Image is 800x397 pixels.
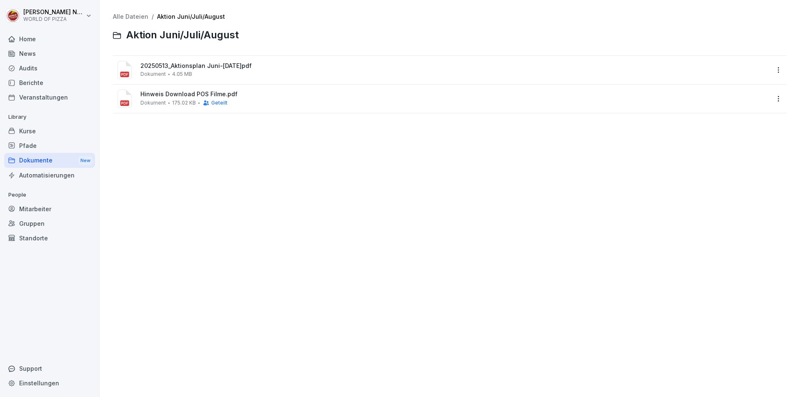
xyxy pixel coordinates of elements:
a: Audits [4,61,95,75]
a: Einstellungen [4,376,95,390]
a: Veranstaltungen [4,90,95,105]
p: People [4,188,95,202]
span: Dokument [140,100,166,106]
div: New [78,156,92,165]
a: DokumenteNew [4,153,95,168]
div: Dokumente [4,153,95,168]
span: 175.02 KB [172,100,196,106]
p: [PERSON_NAME] Natusch [23,9,84,16]
span: 20250513_Aktionsplan Juni-[DATE]pdf [140,62,769,70]
a: Alle Dateien [113,13,148,20]
a: Berichte [4,75,95,90]
a: Kurse [4,124,95,138]
div: Support [4,361,95,376]
span: / [152,13,154,20]
span: Geteilt [211,100,227,106]
a: Home [4,32,95,46]
a: Mitarbeiter [4,202,95,216]
span: Aktion Juni/Juli/August [126,29,239,41]
span: 4.05 MB [172,71,192,77]
p: Library [4,110,95,124]
span: Dokument [140,71,166,77]
a: Pfade [4,138,95,153]
a: Gruppen [4,216,95,231]
a: Automatisierungen [4,168,95,182]
a: News [4,46,95,61]
a: Standorte [4,231,95,245]
p: WORLD OF PIZZA [23,16,84,22]
span: Hinweis Download POS Filme.pdf [140,91,769,98]
a: Aktion Juni/Juli/August [157,13,225,20]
